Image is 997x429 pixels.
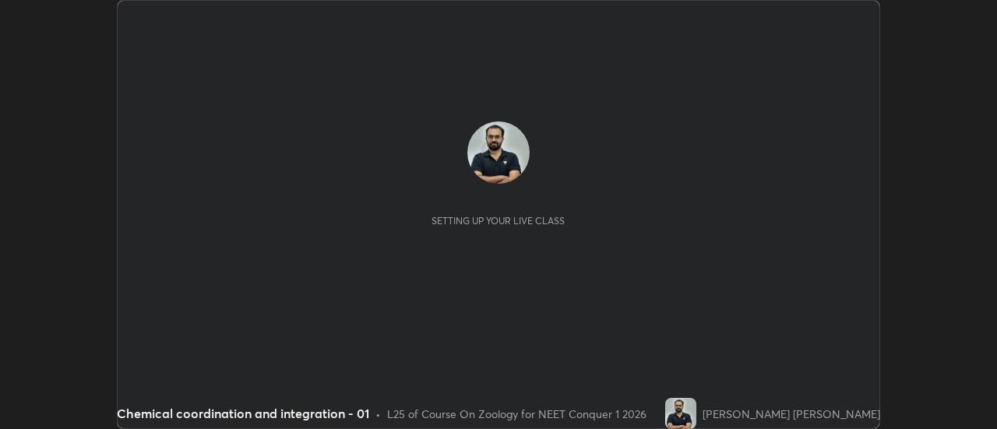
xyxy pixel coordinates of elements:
div: Chemical coordination and integration - 01 [117,404,369,423]
div: Setting up your live class [432,215,565,227]
img: b085cb20fb0f4526aa32f9ad54b1e8dd.jpg [467,121,530,184]
div: • [375,406,381,422]
div: [PERSON_NAME] [PERSON_NAME] [703,406,880,422]
div: L25 of Course On Zoology for NEET Conquer 1 2026 [387,406,646,422]
img: b085cb20fb0f4526aa32f9ad54b1e8dd.jpg [665,398,696,429]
